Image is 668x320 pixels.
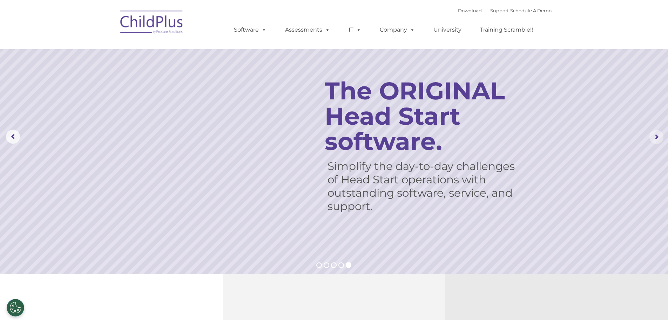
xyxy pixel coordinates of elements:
[473,23,540,37] a: Training Scramble!!
[490,8,509,13] a: Support
[373,23,422,37] a: Company
[97,46,119,52] span: Last name
[117,6,187,41] img: ChildPlus by Procare Solutions
[328,159,523,213] rs-layer: Simplify the day-to-day challenges of Head Start operations with outstanding software, service, a...
[510,8,552,13] a: Schedule A Demo
[227,23,274,37] a: Software
[426,23,468,37] a: University
[7,299,24,316] button: Cookies Settings
[278,23,337,37] a: Assessments
[458,8,552,13] font: |
[458,8,482,13] a: Download
[342,23,368,37] a: IT
[325,78,533,154] rs-layer: The ORIGINAL Head Start software.
[97,75,127,80] span: Phone number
